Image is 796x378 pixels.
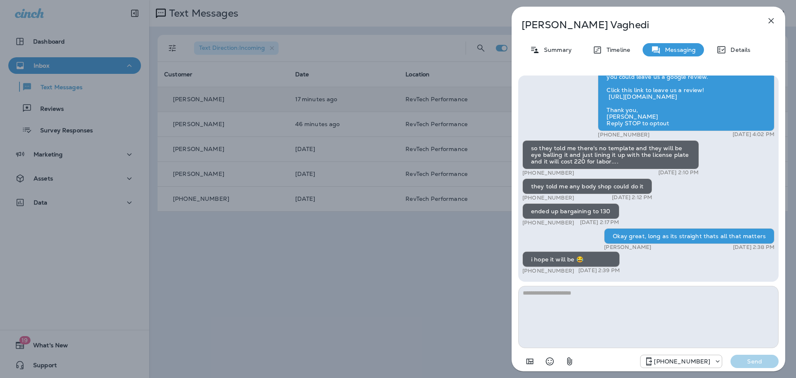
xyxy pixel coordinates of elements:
[540,46,572,53] p: Summary
[726,46,750,53] p: Details
[602,46,630,53] p: Timeline
[522,219,574,226] p: [PHONE_NUMBER]
[522,140,699,169] div: so they told me there's no template and they will be eye balling it and just lining it up with th...
[522,251,620,267] div: i hope it will be 😂
[612,194,652,201] p: [DATE] 2:12 PM
[522,169,574,176] p: [PHONE_NUMBER]
[661,46,696,53] p: Messaging
[580,219,619,226] p: [DATE] 2:17 PM
[604,228,774,244] div: Okay great, long as its straight thats all that matters
[733,244,774,251] p: [DATE] 2:38 PM
[522,267,574,274] p: [PHONE_NUMBER]
[522,353,538,370] button: Add in a premade template
[522,178,652,194] div: they told me any body shop could do it
[522,203,619,219] div: ended up bargaining to 130
[541,353,558,370] button: Select an emoji
[522,194,574,201] p: [PHONE_NUMBER]
[598,42,774,131] div: Hi [PERSON_NAME], I wanted to thank you for your recent visit with us at RevTech Performance. We ...
[604,244,651,251] p: [PERSON_NAME]
[598,131,650,138] p: [PHONE_NUMBER]
[654,358,710,365] p: [PHONE_NUMBER]
[522,19,748,31] p: [PERSON_NAME] Vaghedi
[658,169,699,176] p: [DATE] 2:10 PM
[733,131,774,138] p: [DATE] 4:02 PM
[578,267,620,274] p: [DATE] 2:39 PM
[641,356,722,366] div: +1 (571) 520-7309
